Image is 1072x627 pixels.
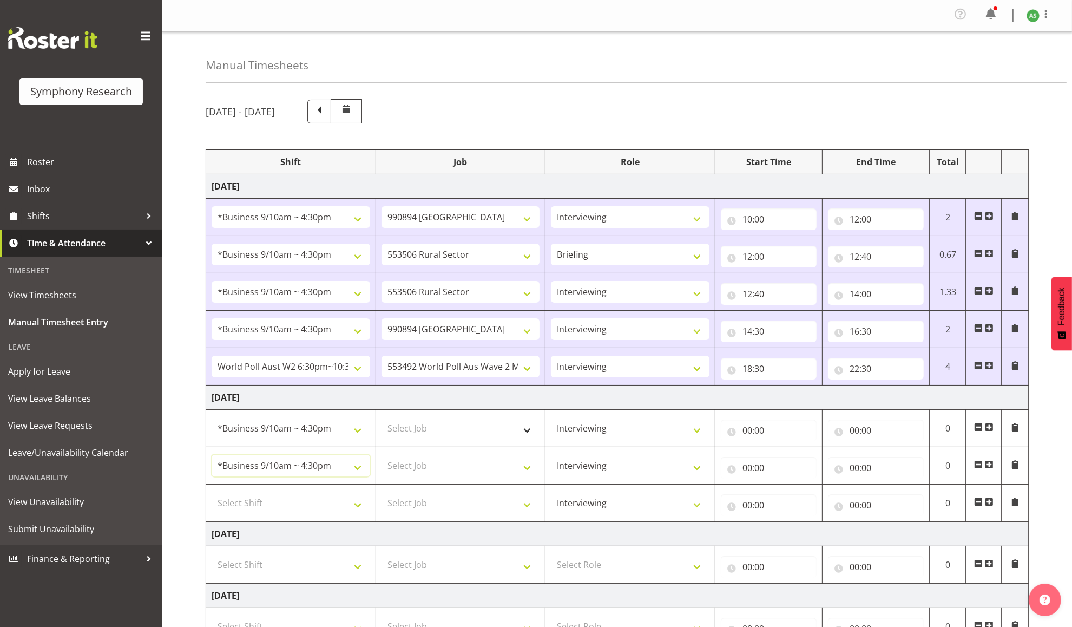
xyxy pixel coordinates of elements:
[8,521,154,537] span: Submit Unavailability
[930,199,966,236] td: 2
[206,386,1029,410] td: [DATE]
[721,420,817,441] input: Click to select...
[27,154,157,170] span: Roster
[8,27,97,49] img: Rosterit website logo
[828,208,924,230] input: Click to select...
[8,445,154,461] span: Leave/Unavailability Calendar
[212,155,370,168] div: Shift
[828,155,924,168] div: End Time
[935,155,960,168] div: Total
[828,420,924,441] input: Click to select...
[206,584,1029,608] td: [DATE]
[206,174,1029,199] td: [DATE]
[721,208,817,230] input: Click to select...
[206,522,1029,546] td: [DATE]
[27,208,141,224] span: Shifts
[3,515,160,543] a: Submit Unavailability
[3,466,160,488] div: Unavailability
[27,551,141,567] span: Finance & Reporting
[3,439,160,466] a: Leave/Unavailability Calendar
[206,106,275,117] h5: [DATE] - [DATE]
[27,235,141,251] span: Time & Attendance
[206,59,308,71] h4: Manual Timesheets
[1051,277,1072,350] button: Feedback - Show survey
[27,181,157,197] span: Inbox
[828,556,924,578] input: Click to select...
[930,485,966,522] td: 0
[930,447,966,485] td: 0
[721,246,817,267] input: Click to select...
[8,494,154,510] span: View Unavailability
[3,336,160,358] div: Leave
[828,321,924,342] input: Click to select...
[3,412,160,439] a: View Leave Requests
[3,282,160,309] a: View Timesheets
[930,348,966,386] td: 4
[8,390,154,407] span: View Leave Balances
[721,155,817,168] div: Start Time
[3,259,160,282] div: Timesheet
[3,488,160,515] a: View Unavailability
[828,246,924,267] input: Click to select...
[8,287,154,303] span: View Timesheets
[930,236,966,273] td: 0.67
[828,283,924,305] input: Click to select...
[3,358,160,385] a: Apply for Leave
[930,273,966,311] td: 1.33
[721,494,817,516] input: Click to select...
[930,546,966,584] td: 0
[30,83,132,100] div: Symphony Research
[721,321,817,342] input: Click to select...
[721,457,817,479] input: Click to select...
[8,314,154,330] span: Manual Timesheet Entry
[382,155,540,168] div: Job
[8,363,154,380] span: Apply for Leave
[3,309,160,336] a: Manual Timesheet Entry
[721,283,817,305] input: Click to select...
[1027,9,1040,22] img: ange-steiger11422.jpg
[930,410,966,447] td: 0
[551,155,709,168] div: Role
[828,457,924,479] input: Click to select...
[828,494,924,516] input: Click to select...
[1040,595,1050,605] img: help-xxl-2.png
[930,311,966,348] td: 2
[721,556,817,578] input: Click to select...
[3,385,160,412] a: View Leave Balances
[828,358,924,380] input: Click to select...
[1057,288,1067,325] span: Feedback
[721,358,817,380] input: Click to select...
[8,417,154,434] span: View Leave Requests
